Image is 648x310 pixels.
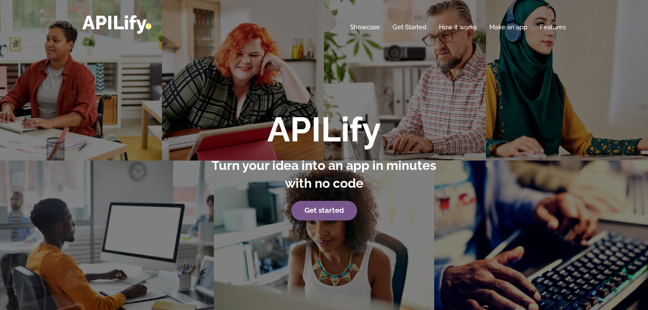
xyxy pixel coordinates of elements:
[291,201,357,220] a: Get started
[540,23,566,31] a: Features
[439,23,477,31] a: How it works
[82,11,151,34] a: APILify
[304,206,344,214] strong: Get started
[212,158,436,191] strong: Turn your idea into an app in minutes with no code
[267,110,381,149] strong: APILify
[350,23,380,31] a: Showcase
[393,23,426,31] a: Get Started
[489,23,527,31] a: Make an app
